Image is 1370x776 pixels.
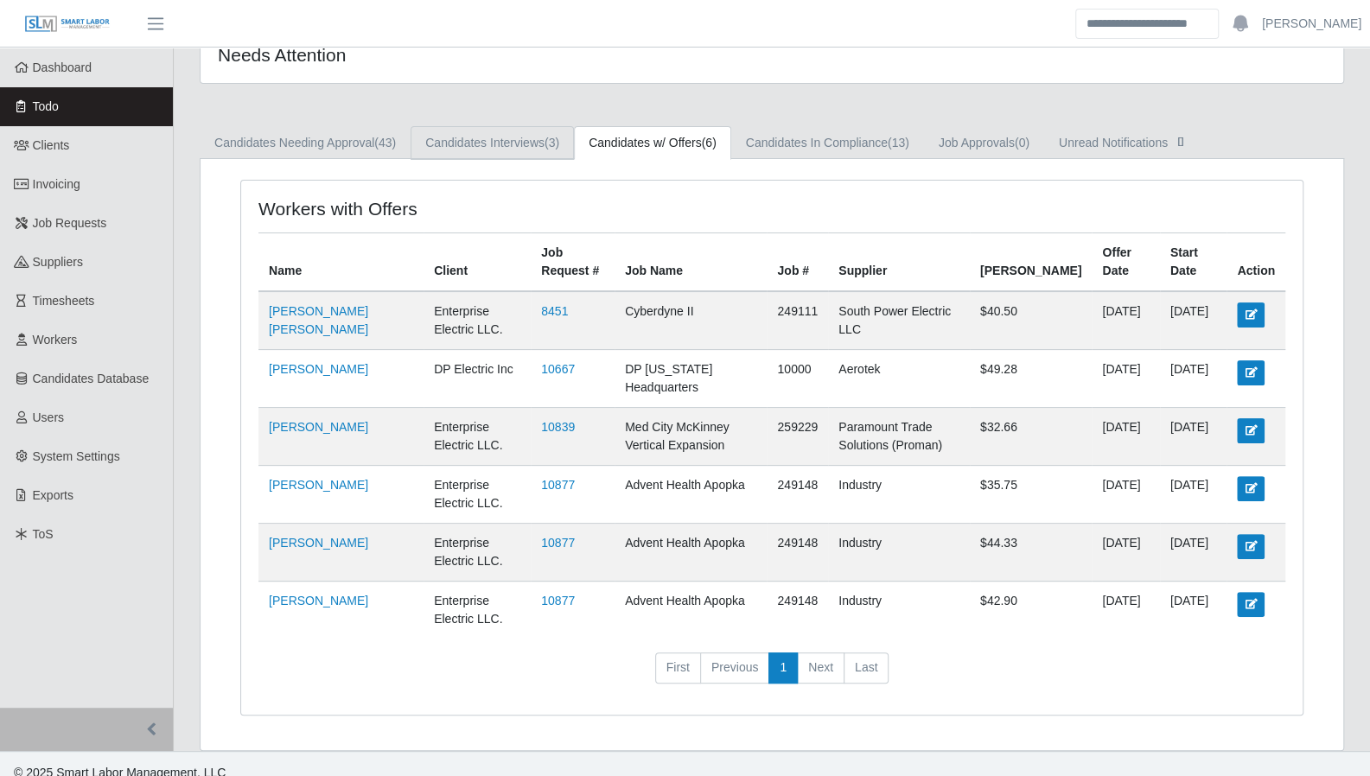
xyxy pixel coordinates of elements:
[615,408,767,466] td: Med City McKinney Vertical Expansion
[541,304,568,318] a: 8451
[1160,582,1227,639] td: [DATE]
[424,350,531,408] td: DP Electric Inc
[767,582,828,639] td: 249148
[1160,291,1227,350] td: [DATE]
[424,582,531,639] td: Enterprise Electric LLC.
[1160,350,1227,408] td: [DATE]
[828,291,970,350] td: South Power Electric LLC
[424,408,531,466] td: Enterprise Electric LLC.
[970,524,1092,582] td: $44.33
[1092,466,1159,524] td: [DATE]
[970,466,1092,524] td: $35.75
[828,466,970,524] td: Industry
[767,350,828,408] td: 10000
[1160,233,1227,292] th: Start Date
[828,582,970,639] td: Industry
[33,177,80,191] span: Invoicing
[374,136,396,149] span: (43)
[924,126,1044,160] a: Job Approvals
[767,233,828,292] th: Job #
[767,524,828,582] td: 249148
[33,333,78,347] span: Workers
[33,294,95,308] span: Timesheets
[970,582,1092,639] td: $42.90
[970,291,1092,350] td: $40.50
[615,350,767,408] td: DP [US_STATE] Headquarters
[1075,9,1219,39] input: Search
[828,350,970,408] td: Aerotek
[970,233,1092,292] th: [PERSON_NAME]
[574,126,731,160] a: Candidates w/ Offers
[1092,582,1159,639] td: [DATE]
[33,449,120,463] span: System Settings
[24,15,111,34] img: SLM Logo
[615,233,767,292] th: Job Name
[424,466,531,524] td: Enterprise Electric LLC.
[411,126,574,160] a: Candidates Interviews
[33,488,73,502] span: Exports
[541,478,575,492] a: 10877
[269,536,368,550] a: [PERSON_NAME]
[541,362,575,376] a: 10667
[615,291,767,350] td: Cyberdyne II
[424,233,531,292] th: Client
[1160,408,1227,466] td: [DATE]
[767,408,828,466] td: 259229
[258,198,672,219] h4: Workers with Offers
[702,136,717,149] span: (6)
[541,420,575,434] a: 10839
[1092,350,1159,408] td: [DATE]
[33,527,54,541] span: ToS
[1015,136,1029,149] span: (0)
[33,255,83,269] span: Suppliers
[615,466,767,524] td: Advent Health Apopka
[33,372,150,385] span: Candidates Database
[1227,233,1285,292] th: Action
[424,524,531,582] td: Enterprise Electric LLC.
[531,233,615,292] th: Job Request #
[218,44,665,66] h4: Needs Attention
[33,410,65,424] span: Users
[269,594,368,607] a: [PERSON_NAME]
[545,136,559,149] span: (3)
[615,582,767,639] td: Advent Health Apopka
[1092,291,1159,350] td: [DATE]
[767,291,828,350] td: 249111
[258,233,424,292] th: Name
[828,408,970,466] td: Paramount Trade Solutions (Proman)
[1092,233,1159,292] th: Offer Date
[1172,134,1189,148] span: []
[1044,126,1204,160] a: Unread Notifications
[269,304,368,336] a: [PERSON_NAME] [PERSON_NAME]
[1092,408,1159,466] td: [DATE]
[768,652,798,684] a: 1
[767,466,828,524] td: 249148
[1160,466,1227,524] td: [DATE]
[541,536,575,550] a: 10877
[269,362,368,376] a: [PERSON_NAME]
[970,408,1092,466] td: $32.66
[1092,524,1159,582] td: [DATE]
[33,138,70,152] span: Clients
[1262,15,1361,33] a: [PERSON_NAME]
[269,420,368,434] a: [PERSON_NAME]
[33,216,107,230] span: Job Requests
[1160,524,1227,582] td: [DATE]
[970,350,1092,408] td: $49.28
[33,60,92,74] span: Dashboard
[731,126,924,160] a: Candidates In Compliance
[258,652,1285,697] nav: pagination
[33,99,59,113] span: Todo
[269,478,368,492] a: [PERSON_NAME]
[615,524,767,582] td: Advent Health Apopka
[541,594,575,607] a: 10877
[424,291,531,350] td: Enterprise Electric LLC.
[828,233,970,292] th: Supplier
[888,136,909,149] span: (13)
[828,524,970,582] td: Industry
[200,126,411,160] a: Candidates Needing Approval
